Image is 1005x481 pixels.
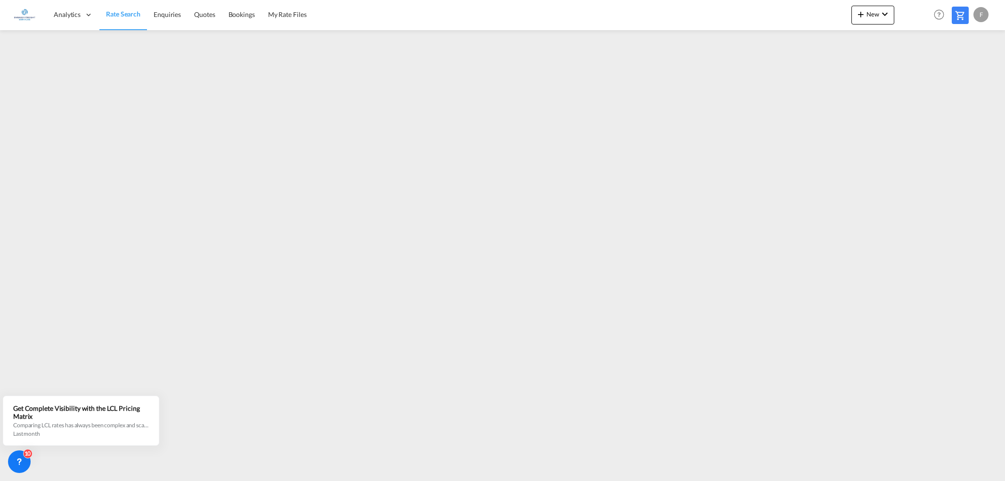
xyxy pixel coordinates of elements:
[879,8,891,20] md-icon: icon-chevron-down
[54,10,81,19] span: Analytics
[855,10,891,18] span: New
[194,10,215,18] span: Quotes
[14,4,35,25] img: e1326340b7c511ef854e8d6a806141ad.jpg
[154,10,181,18] span: Enquiries
[851,6,894,24] button: icon-plus 400-fgNewicon-chevron-down
[931,7,952,24] div: Help
[106,10,140,18] span: Rate Search
[973,7,989,22] div: F
[268,10,307,18] span: My Rate Files
[855,8,866,20] md-icon: icon-plus 400-fg
[931,7,947,23] span: Help
[229,10,255,18] span: Bookings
